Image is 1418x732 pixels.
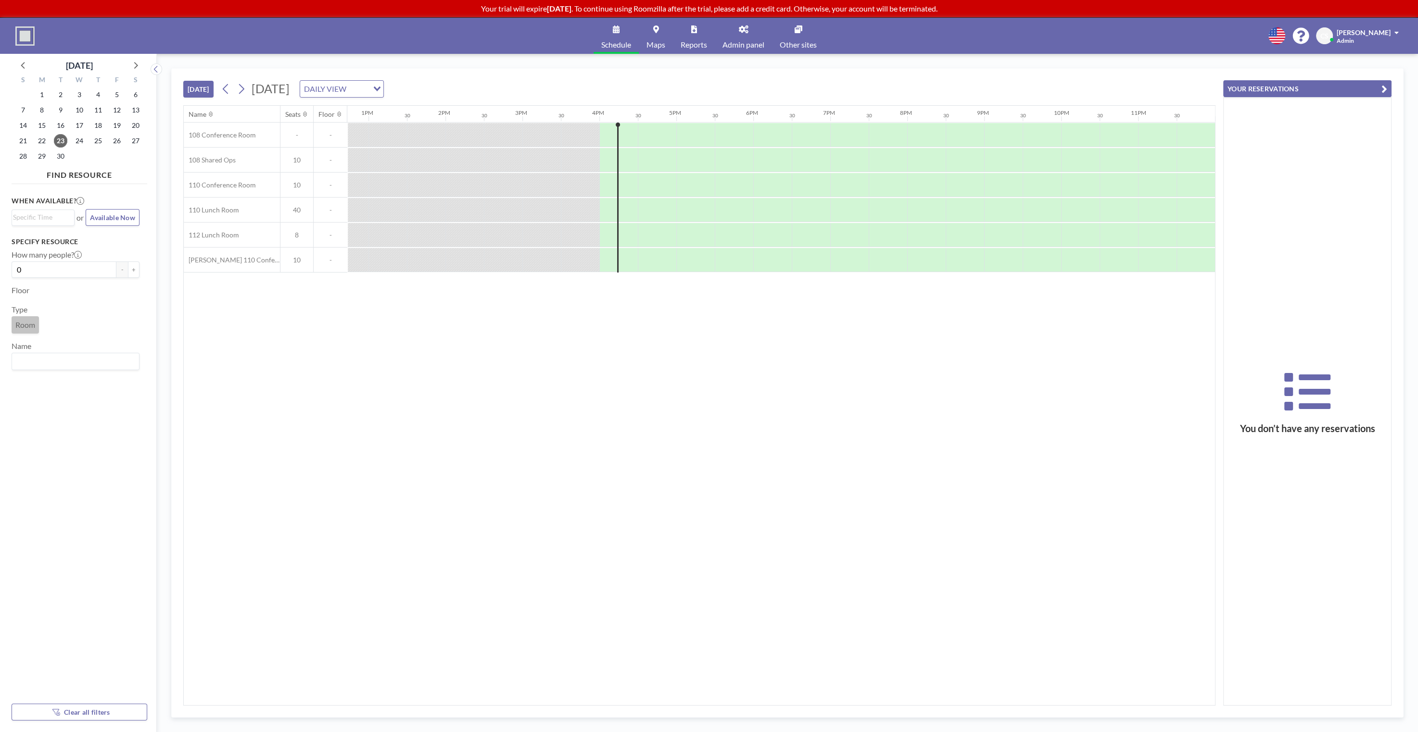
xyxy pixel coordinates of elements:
span: 108 Shared Ops [184,156,236,164]
span: Wednesday, September 10, 2025 [73,103,86,117]
span: 10 [280,156,313,164]
input: Search for option [349,83,367,95]
button: Clear all filters [12,704,147,720]
span: Available Now [90,213,135,222]
span: Reports [681,41,707,49]
div: M [33,74,51,87]
button: [DATE] [183,81,214,98]
span: - [314,156,347,164]
span: [PERSON_NAME] [1337,28,1391,37]
div: 11PM [1131,109,1146,116]
span: Room [15,320,35,330]
span: Sunday, September 28, 2025 [16,149,30,163]
label: Floor [12,285,29,295]
span: Thursday, September 25, 2025 [91,134,105,148]
span: - [314,181,347,189]
span: DAILY VIEW [302,83,348,95]
span: Sunday, September 14, 2025 [16,119,30,132]
span: - [280,131,313,139]
span: Other sites [780,41,817,49]
span: 110 Lunch Room [184,206,239,214]
span: or [76,213,84,223]
div: S [14,74,33,87]
div: 30 [405,112,410,119]
div: 3PM [515,109,527,116]
div: 4PM [592,109,604,116]
h4: FIND RESOURCE [12,166,147,180]
span: Wednesday, September 17, 2025 [73,119,86,132]
span: Tuesday, September 30, 2025 [54,149,67,163]
div: 30 [558,112,564,119]
span: Saturday, September 6, 2025 [129,88,142,101]
span: Clear all filters [64,708,110,716]
h3: You don’t have any reservations [1224,422,1391,434]
span: Friday, September 5, 2025 [110,88,124,101]
span: Sunday, September 7, 2025 [16,103,30,117]
div: 30 [1174,112,1180,119]
span: Thursday, September 18, 2025 [91,119,105,132]
h3: Specify resource [12,237,139,246]
a: Admin panel [715,18,772,54]
button: YOUR RESERVATIONS [1223,80,1392,97]
input: Search for option [13,212,69,223]
span: 110 Conference Room [184,181,256,189]
div: 30 [943,112,949,119]
span: Wednesday, September 3, 2025 [73,88,86,101]
div: Name [189,110,206,119]
span: Wednesday, September 24, 2025 [73,134,86,148]
span: Saturday, September 20, 2025 [129,119,142,132]
span: Sunday, September 21, 2025 [16,134,30,148]
a: Maps [639,18,673,54]
span: Maps [646,41,665,49]
span: Admin [1337,37,1354,44]
label: Type [12,305,27,314]
span: Friday, September 12, 2025 [110,103,124,117]
span: Monday, September 1, 2025 [35,88,49,101]
span: [DATE] [252,81,290,96]
span: Monday, September 22, 2025 [35,134,49,148]
div: S [126,74,145,87]
span: 8 [280,231,313,239]
span: Thursday, September 11, 2025 [91,103,105,117]
div: [DATE] [66,59,93,72]
label: How many people? [12,250,82,260]
div: 5PM [669,109,681,116]
div: T [51,74,70,87]
span: Tuesday, September 23, 2025 [54,134,67,148]
span: Monday, September 8, 2025 [35,103,49,117]
div: F [107,74,126,87]
img: organization-logo [15,26,35,46]
span: 108 Conference Room [184,131,256,139]
span: - [314,131,347,139]
span: Friday, September 26, 2025 [110,134,124,148]
div: 1PM [361,109,373,116]
span: Schedule [601,41,631,49]
div: Search for option [12,210,74,224]
button: + [128,261,139,278]
span: Saturday, September 13, 2025 [129,103,142,117]
div: Search for option [12,353,139,370]
span: - [314,231,347,239]
div: 7PM [823,109,835,116]
span: 112 Lunch Room [184,231,239,239]
a: Schedule [594,18,639,54]
span: - [314,206,347,214]
div: T [89,74,107,87]
div: 10PM [1054,109,1069,116]
div: Seats [285,110,301,119]
div: 30 [866,112,872,119]
b: [DATE] [547,4,571,13]
span: Tuesday, September 9, 2025 [54,103,67,117]
div: 8PM [900,109,912,116]
div: Search for option [300,81,383,97]
span: 10 [280,256,313,264]
div: W [70,74,89,87]
div: 9PM [977,109,989,116]
div: 30 [1097,112,1103,119]
div: 30 [481,112,487,119]
span: CS [1320,32,1329,40]
div: 30 [635,112,641,119]
span: Saturday, September 27, 2025 [129,134,142,148]
span: [PERSON_NAME] 110 Conference Room [184,256,280,264]
span: Admin panel [722,41,764,49]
